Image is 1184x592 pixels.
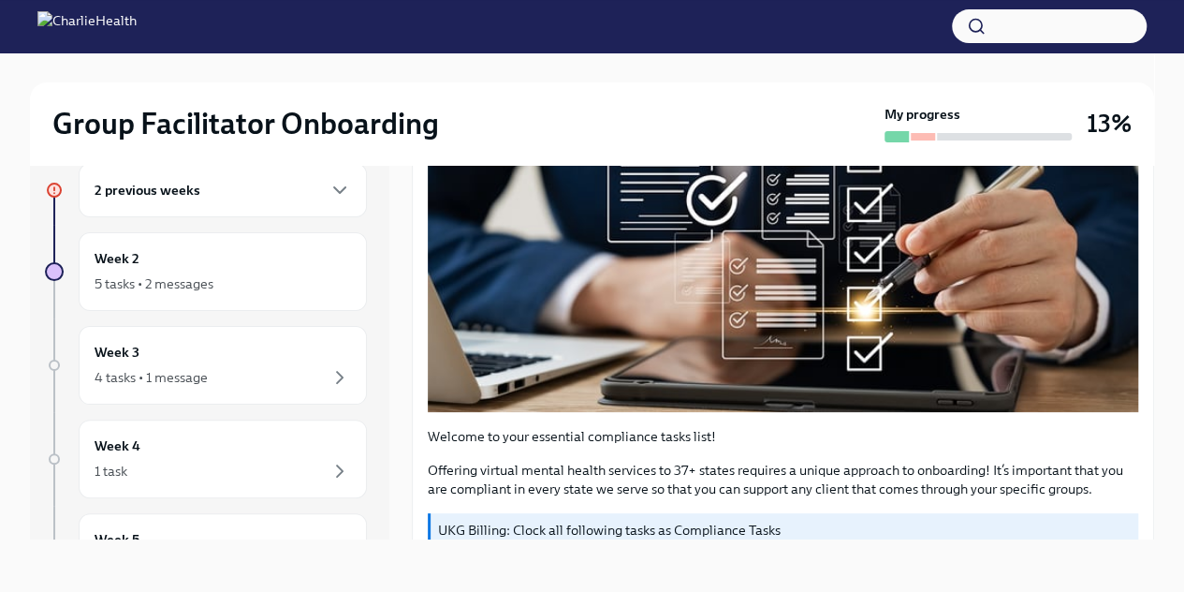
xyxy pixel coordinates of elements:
[95,274,213,293] div: 5 tasks • 2 messages
[1087,107,1132,141] h3: 13%
[45,420,367,498] a: Week 41 task
[428,41,1138,412] button: Zoom image
[52,105,439,142] h2: Group Facilitator Onboarding
[45,232,367,311] a: Week 25 tasks • 2 messages
[428,461,1138,498] p: Offering virtual mental health services to 37+ states requires a unique approach to onboarding! I...
[45,326,367,405] a: Week 34 tasks • 1 message
[45,513,367,592] a: Week 5
[95,462,127,481] div: 1 task
[95,368,208,387] div: 4 tasks • 1 message
[79,163,367,217] div: 2 previous weeks
[438,521,1131,540] p: UKG Billing: Clock all following tasks as Compliance Tasks
[428,427,1138,446] p: Welcome to your essential compliance tasks list!
[95,529,139,550] h6: Week 5
[95,342,139,363] h6: Week 3
[95,248,139,269] h6: Week 2
[37,11,137,41] img: CharlieHealth
[95,436,140,456] h6: Week 4
[95,180,200,200] h6: 2 previous weeks
[884,105,960,124] strong: My progress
